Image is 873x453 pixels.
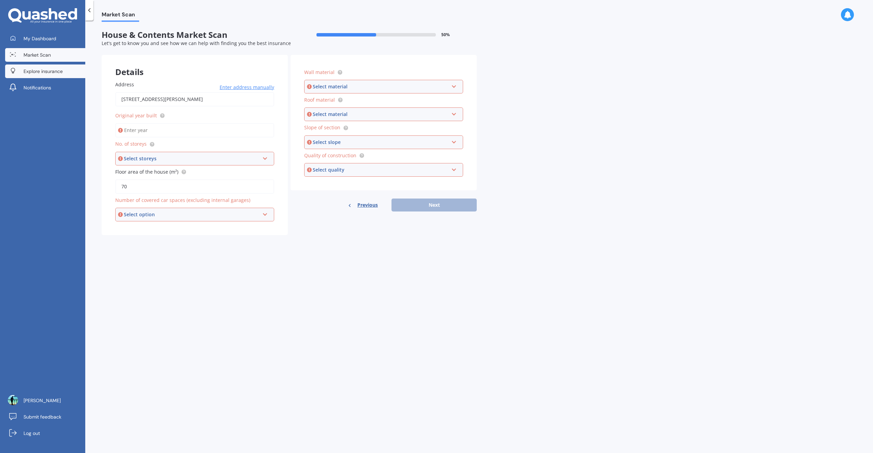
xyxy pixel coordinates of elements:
div: Select storeys [124,155,260,162]
a: Log out [5,426,85,440]
a: Notifications [5,81,85,94]
a: [PERSON_NAME] [5,394,85,407]
span: Submit feedback [24,413,61,420]
div: Select slope [313,138,448,146]
div: Select quality [313,166,448,174]
span: Enter address manually [220,84,274,91]
div: Select material [313,83,448,90]
span: My Dashboard [24,35,56,42]
a: Submit feedback [5,410,85,424]
span: Address [115,81,134,88]
span: Market Scan [102,11,139,20]
a: Market Scan [5,48,85,62]
input: Enter floor area [115,179,274,194]
span: Market Scan [24,52,51,58]
span: Slope of section [304,125,340,131]
span: Log out [24,430,40,437]
span: Quality of construction [304,152,356,159]
span: [PERSON_NAME] [24,397,61,404]
span: Wall material [304,69,335,75]
span: No. of storeys [115,141,147,147]
span: Let's get to know you and see how we can help with finding you the best insurance [102,40,291,46]
span: Explore insurance [24,68,63,75]
span: House & Contents Market Scan [102,30,289,40]
a: Explore insurance [5,64,85,78]
span: Roof material [304,97,335,103]
div: Details [102,55,288,75]
img: ACg8ocKPVRamPttj2fuVF1cOv7elKY-cLwnbEAbYgvbYB1hjbJoP_MmU=s96-c [8,395,18,405]
input: Enter address [115,92,274,106]
div: Select material [313,111,448,118]
span: Number of covered car spaces (excluding internal garages) [115,197,250,203]
input: Enter year [115,123,274,137]
a: My Dashboard [5,32,85,45]
span: Previous [357,200,378,210]
span: Original year built [115,112,157,119]
span: Floor area of the house (m²) [115,169,178,175]
span: 50 % [441,32,450,37]
span: Notifications [24,84,51,91]
div: Select option [124,211,260,218]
